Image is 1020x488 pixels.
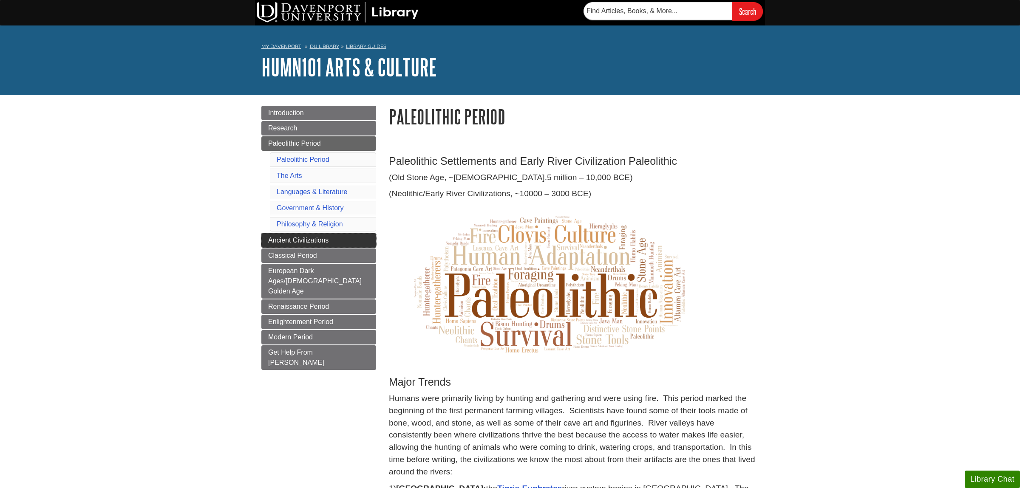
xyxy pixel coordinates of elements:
a: The Arts [277,172,302,179]
a: Renaissance Period [261,299,376,314]
img: DU Library [257,2,419,23]
span: Renaissance Period [268,303,329,310]
span: Modern Period [268,333,313,341]
a: Enlightenment Period [261,315,376,329]
a: Research [261,121,376,135]
h3: Paleolithic Settlements and Early River Civilization Paleolithic [389,155,759,167]
span: European Dark Ages/[DEMOGRAPHIC_DATA] Golden Age [268,267,362,295]
a: Introduction [261,106,376,120]
a: Paleolithic Period [277,156,329,163]
h1: Paleolithic Period [389,106,759,127]
a: HUMN101 Arts & Culture [261,54,437,80]
span: Paleolithic Period [268,140,321,147]
a: Classical Period [261,248,376,263]
span: Enlightenment Period [268,318,333,325]
a: DU Library [310,43,339,49]
nav: breadcrumb [261,41,759,54]
a: My Davenport [261,43,301,50]
p: (Old Stone Age, ~[DEMOGRAPHIC_DATA].5 million – 10,000 BCE) [389,172,759,184]
input: Search [732,2,763,20]
a: Government & History [277,204,343,212]
a: Paleolithic Period [261,136,376,151]
a: Languages & Literature [277,188,347,195]
span: Get Help From [PERSON_NAME] [268,349,324,366]
a: Get Help From [PERSON_NAME] [261,345,376,370]
div: Guide Page Menu [261,106,376,370]
a: European Dark Ages/[DEMOGRAPHIC_DATA] Golden Age [261,264,376,299]
p: (Neolithic/Early River Civilizations, ~10000 – 3000 BCE) [389,188,759,200]
a: Modern Period [261,330,376,344]
span: Research [268,124,297,132]
button: Library Chat [965,471,1020,488]
p: Humans were primarily living by hunting and gathering and were using fire. This period marked the... [389,392,759,478]
span: Introduction [268,109,304,116]
span: Ancient Civilizations [268,237,329,244]
span: Classical Period [268,252,317,259]
form: Searches DU Library's articles, books, and more [584,2,763,20]
h3: Major Trends [389,376,759,388]
a: Ancient Civilizations [261,233,376,248]
a: Philosophy & Religion [277,220,343,228]
input: Find Articles, Books, & More... [584,2,732,20]
a: Library Guides [346,43,386,49]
